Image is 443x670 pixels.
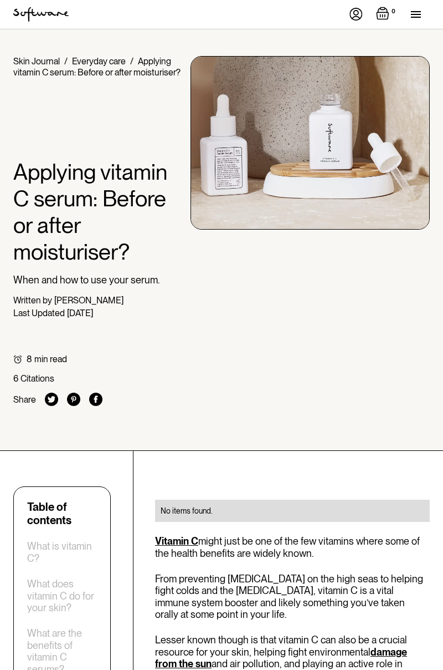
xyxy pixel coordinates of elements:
div: / [130,56,133,67]
img: pinterest icon [67,393,80,406]
a: Open empty cart [376,7,398,22]
a: What does vitamin C do for your skin? [27,578,105,614]
img: Software Logo [13,7,69,22]
h1: Applying vitamin C serum: Before or after moisturiser? [13,159,182,265]
img: twitter icon [45,393,58,406]
div: No items found. [161,505,424,516]
div: [PERSON_NAME] [54,295,123,306]
p: When and how to use your serum. [13,274,182,286]
div: Share [13,394,36,405]
div: Applying vitamin C serum: Before or after moisturiser? [13,56,181,78]
p: From preventing [MEDICAL_DATA] on the high seas to helping fight colds and the [MEDICAL_DATA], vi... [155,573,430,621]
div: min read [34,354,67,364]
img: facebook icon [89,393,102,406]
a: Vitamin C [155,535,198,547]
div: [DATE] [67,308,93,318]
div: / [64,56,68,67]
div: Table of contents [27,500,105,527]
div: 0 [389,7,398,17]
p: might just be one of the few vitamins where some of the health benefits are widely known. [155,535,430,559]
div: Last Updated [13,308,65,318]
a: Skin Journal [13,56,60,67]
div: Citations [20,373,54,384]
a: What is vitamin C? [27,540,105,564]
a: home [13,7,69,22]
div: 8 [27,354,32,364]
a: Everyday care [72,56,126,67]
a: damage from the sun [155,646,407,670]
div: Written by [13,295,52,306]
div: 6 [13,373,18,384]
